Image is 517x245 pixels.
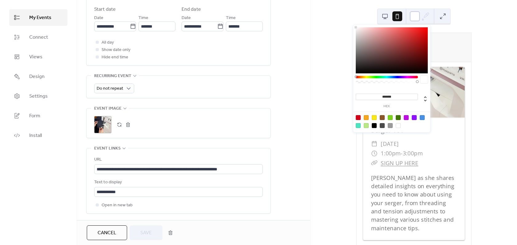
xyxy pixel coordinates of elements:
[363,173,464,232] div: [PERSON_NAME] as she shares detailed insights on everything you need to know about using your ser...
[102,54,128,61] span: Hide end time
[94,105,122,112] span: Event image
[9,107,67,124] a: Form
[29,93,48,100] span: Settings
[396,123,401,128] div: #FFFFFF
[94,6,116,13] div: Start date
[381,149,401,158] span: 1:00pm
[102,46,130,54] span: Show date only
[102,39,114,46] span: All day
[94,145,121,152] span: Event links
[381,139,399,149] span: [DATE]
[94,72,131,80] span: Recurring event
[388,123,393,128] div: #9B9B9B
[9,68,67,85] a: Design
[403,149,423,158] span: 3:00pm
[364,115,369,120] div: #F5A623
[182,14,191,22] span: Date
[356,123,361,128] div: #50E3C2
[372,115,377,120] div: #F8E71C
[9,88,67,104] a: Settings
[29,34,48,41] span: Connect
[138,14,148,22] span: Time
[226,14,236,22] span: Time
[182,6,201,13] div: End date
[9,49,67,65] a: Views
[98,229,116,237] span: Cancel
[371,139,377,149] div: ​
[94,179,262,186] div: Text to display
[356,115,361,120] div: #D0021B
[401,149,403,158] span: -
[371,158,377,168] div: ​
[364,123,369,128] div: #B8E986
[102,202,133,209] span: Open in new tab
[412,115,417,120] div: #9013FE
[357,33,471,42] div: Upcoming events
[29,53,42,61] span: Views
[356,105,418,108] label: hex
[404,115,409,120] div: #BD10E0
[94,156,262,163] div: URL
[380,115,385,120] div: #8B572A
[94,116,111,133] div: ;
[9,127,67,144] a: Install
[29,112,40,120] span: Form
[380,123,385,128] div: #4A4A4A
[9,29,67,45] a: Connect
[94,14,103,22] span: Date
[420,115,425,120] div: #4A90E2
[87,225,127,240] button: Cancel
[388,115,393,120] div: #7ED321
[9,9,67,26] a: My Events
[29,14,51,21] span: My Events
[381,159,418,167] a: SIGN UP HERE
[29,132,42,139] span: Install
[396,115,401,120] div: #417505
[372,123,377,128] div: #000000
[97,84,123,93] span: Do not repeat
[371,126,403,135] a: Serger 101
[29,73,45,80] span: Design
[371,149,377,158] div: ​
